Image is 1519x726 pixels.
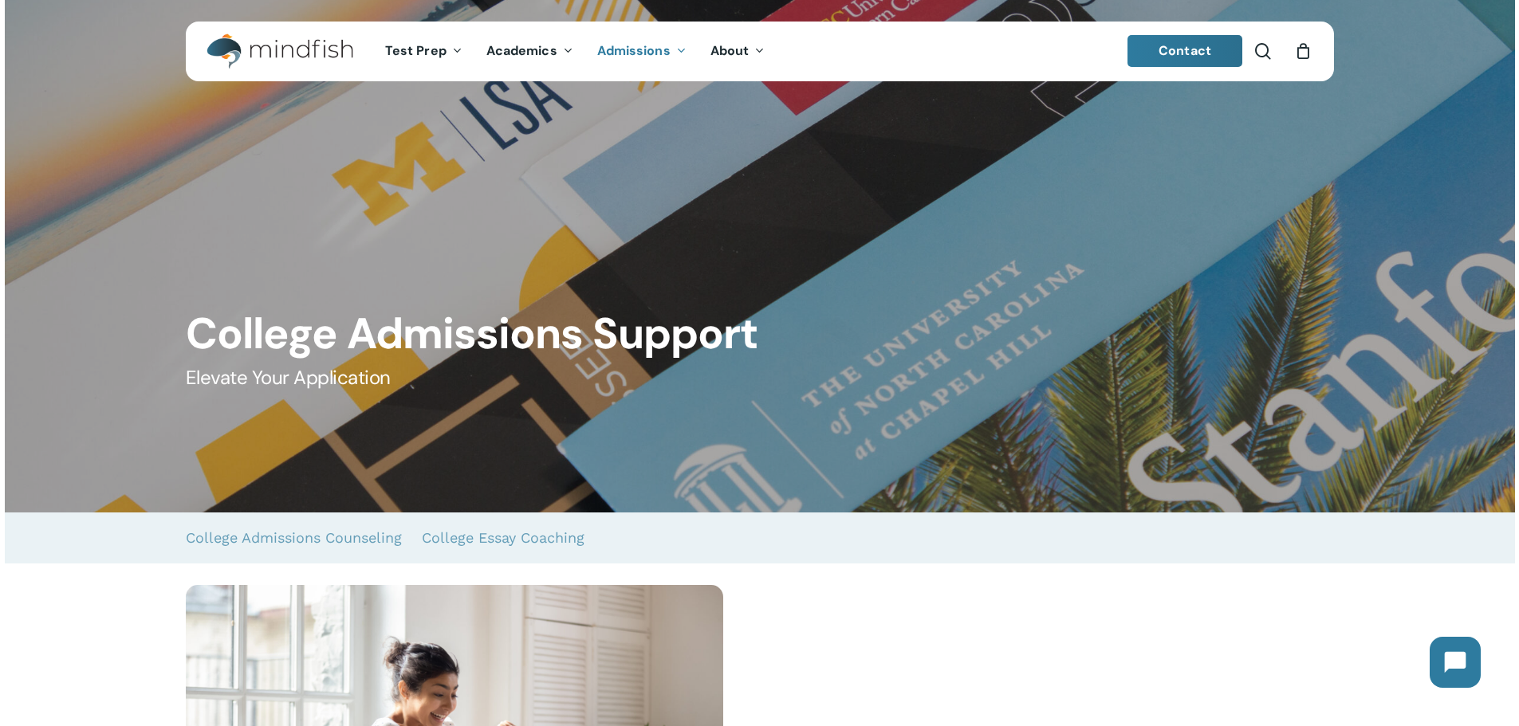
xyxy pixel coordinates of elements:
a: Contact [1127,35,1242,67]
nav: Main Menu [373,22,777,81]
a: About [699,45,777,58]
span: Admissions [597,42,671,59]
span: About [710,42,750,59]
header: Main Menu [186,22,1334,81]
a: Academics [474,45,585,58]
iframe: Chatbot [1414,621,1497,704]
a: College Admissions Counseling [186,512,402,563]
span: Academics [486,42,557,59]
h5: Elevate Your Application [186,365,1333,390]
a: Cart [1295,42,1312,60]
span: Test Prep [385,42,447,59]
h1: College Admissions Support [186,308,1333,359]
span: Contact [1159,42,1211,59]
a: Admissions [585,45,699,58]
a: Test Prep [373,45,474,58]
a: College Essay Coaching [422,512,584,563]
